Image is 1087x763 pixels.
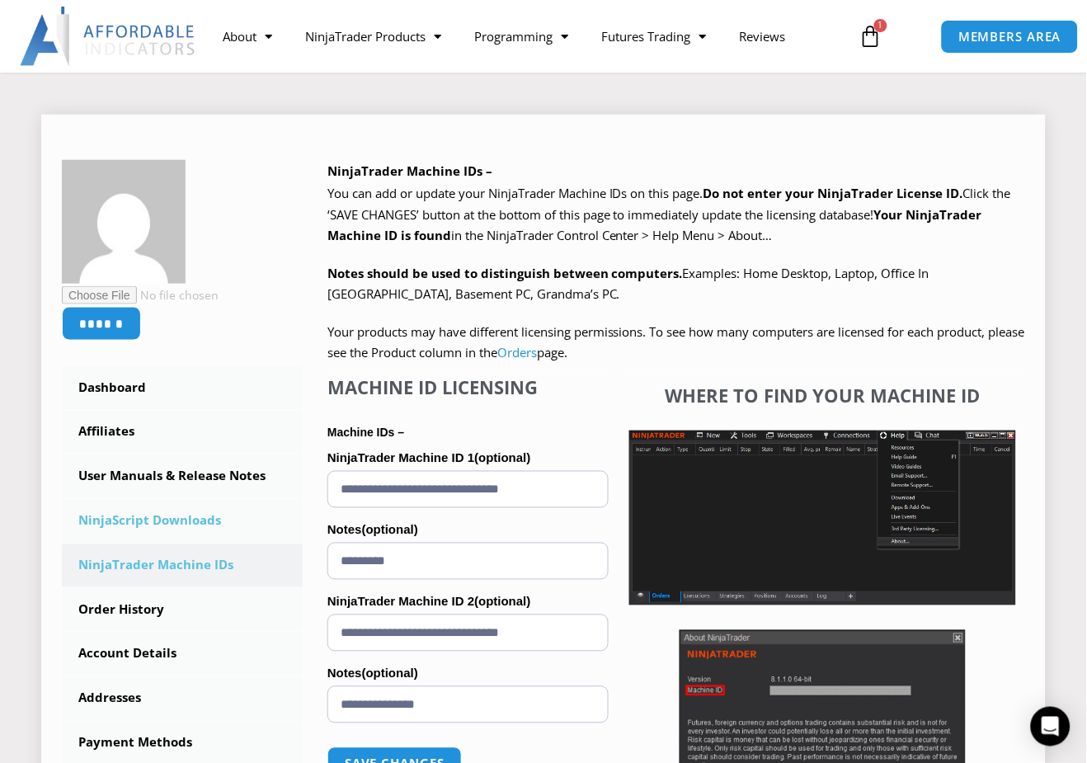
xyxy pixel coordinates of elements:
strong: Machine IDs – [327,426,404,440]
span: Your products may have different licensing permissions. To see how many computers are licensed fo... [327,323,1025,361]
a: 1 [834,12,906,60]
a: Account Details [62,633,303,676]
span: (optional) [474,451,530,465]
img: LogoAI | Affordable Indicators – NinjaTrader [20,7,197,66]
img: Screenshot 2025-01-17 1155544 | Affordable Indicators – NinjaTrader [629,431,1016,605]
label: Notes [327,518,609,543]
a: MEMBERS AREA [941,20,1079,54]
a: About [207,17,289,55]
span: (optional) [474,595,530,609]
label: NinjaTrader Machine ID 1 [327,446,609,471]
h4: Machine ID Licensing [327,376,609,398]
a: Programming [459,17,586,55]
span: Click the ‘SAVE CHANGES’ button at the bottom of this page to immediately update the licensing da... [327,185,1011,243]
h4: Where to find your Machine ID [629,384,1016,406]
a: Addresses [62,677,303,720]
span: You can add or update your NinjaTrader Machine IDs on this page. [327,185,703,201]
a: Affiliates [62,411,303,454]
span: MEMBERS AREA [958,31,1061,43]
a: Reviews [723,17,802,55]
nav: Menu [207,17,849,55]
b: NinjaTrader Machine IDs – [327,162,492,179]
a: Futures Trading [586,17,723,55]
a: Orders [497,344,537,360]
a: Order History [62,589,303,632]
div: Open Intercom Messenger [1031,707,1071,747]
label: NinjaTrader Machine ID 2 [327,590,609,615]
label: Notes [327,662,609,686]
b: Do not enter your NinjaTrader License ID. [703,185,963,201]
span: 1 [874,19,887,32]
img: 306a39d853fe7ca0a83b64c3a9ab38c2617219f6aea081d20322e8e32295346b [62,160,186,284]
span: Examples: Home Desktop, Laptop, Office In [GEOGRAPHIC_DATA], Basement PC, Grandma’s PC. [327,265,929,303]
a: NinjaTrader Products [289,17,459,55]
span: (optional) [362,523,418,537]
strong: Notes should be used to distinguish between computers. [327,265,683,281]
a: NinjaTrader Machine IDs [62,544,303,587]
a: User Manuals & Release Notes [62,455,303,498]
a: Dashboard [62,366,303,409]
a: NinjaScript Downloads [62,500,303,543]
span: (optional) [362,666,418,681]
